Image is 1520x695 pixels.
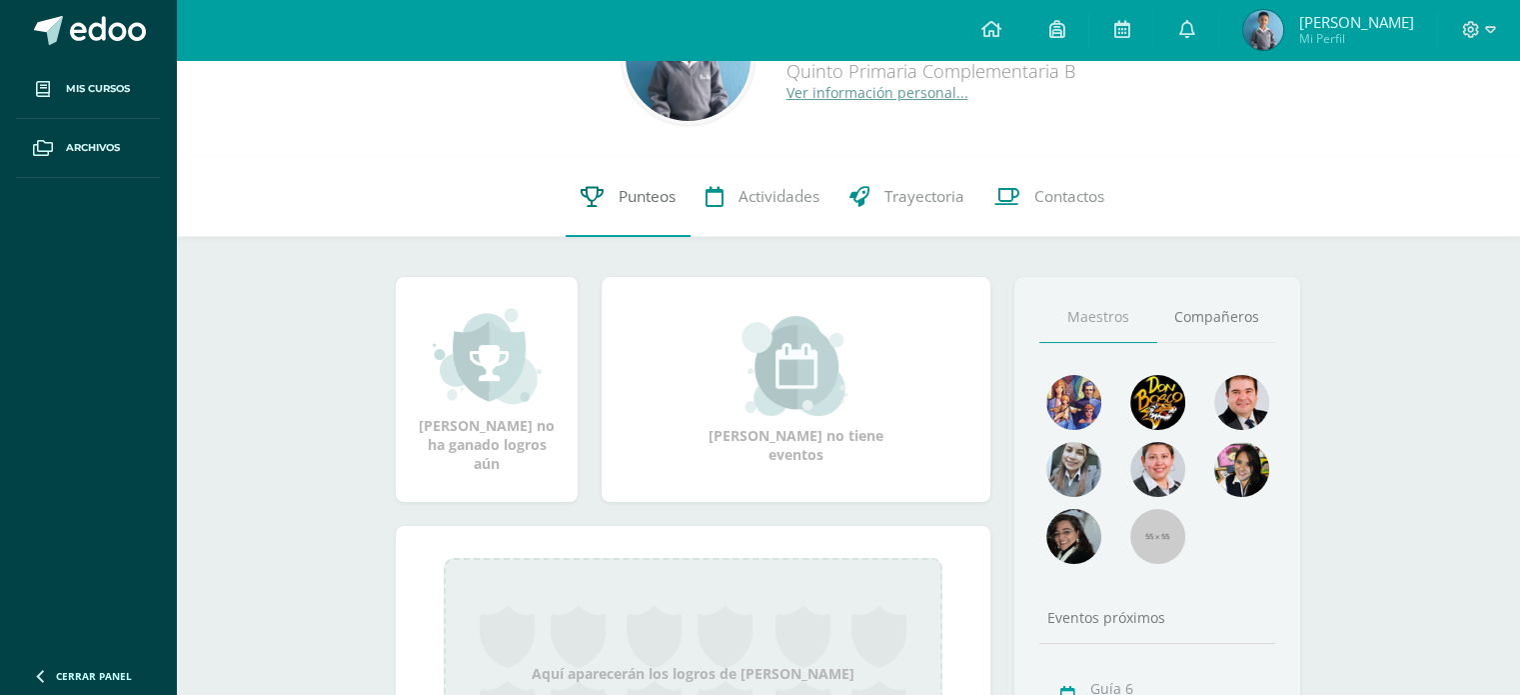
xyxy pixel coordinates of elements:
[1130,509,1185,564] img: 55x55
[884,186,964,207] span: Trayectoria
[1034,186,1104,207] span: Contactos
[1243,10,1283,50] img: b0fbb614dad4b722ad2cf1828951c274.png
[834,157,979,237] a: Trayectoria
[416,306,558,473] div: [PERSON_NAME] no ha ganado logros aún
[1157,292,1275,343] a: Compañeros
[1130,442,1185,497] img: c65c656f8248e3f14a5cc5f1a20cb62a.png
[739,186,819,207] span: Actividades
[1046,509,1101,564] img: 6377130e5e35d8d0020f001f75faf696.png
[16,60,160,119] a: Mis cursos
[1298,12,1413,32] span: [PERSON_NAME]
[691,157,834,237] a: Actividades
[1214,375,1269,430] img: 79570d67cb4e5015f1d97fde0ec62c05.png
[1298,30,1413,47] span: Mi Perfil
[979,157,1119,237] a: Contactos
[1046,442,1101,497] img: 45bd7986b8947ad7e5894cbc9b781108.png
[1046,375,1101,430] img: 88256b496371d55dc06d1c3f8a5004f4.png
[66,140,120,156] span: Archivos
[1130,375,1185,430] img: 29fc2a48271e3f3676cb2cb292ff2552.png
[697,316,896,464] div: [PERSON_NAME] no tiene eventos
[566,157,691,237] a: Punteos
[786,59,1075,83] div: Quinto Primaria Complementaria B
[742,316,850,416] img: event_small.png
[56,669,132,683] span: Cerrar panel
[786,83,968,102] a: Ver información personal...
[433,306,542,406] img: achievement_small.png
[619,186,676,207] span: Punteos
[16,119,160,178] a: Archivos
[1039,608,1275,627] div: Eventos próximos
[1214,442,1269,497] img: ddcb7e3f3dd5693f9a3e043a79a89297.png
[1039,292,1157,343] a: Maestros
[66,81,130,97] span: Mis cursos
